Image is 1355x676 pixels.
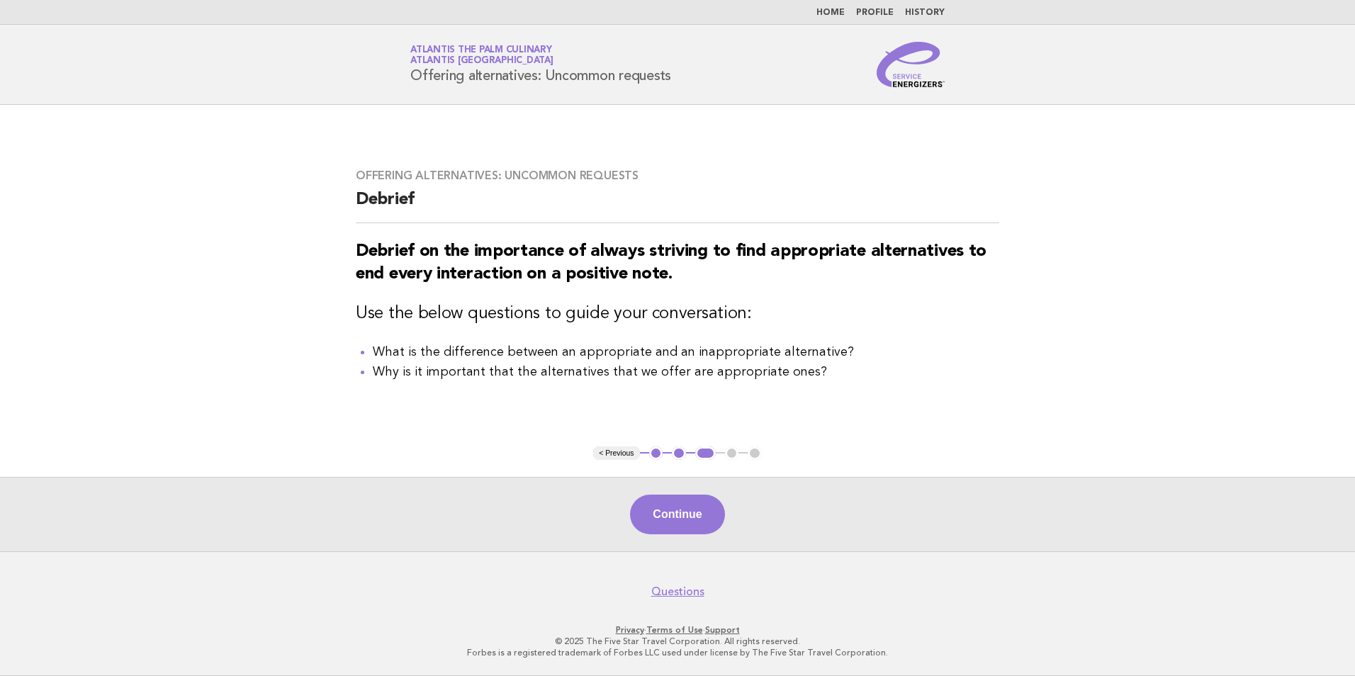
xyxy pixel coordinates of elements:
[356,188,999,223] h2: Debrief
[646,625,703,635] a: Terms of Use
[672,446,686,461] button: 2
[410,45,553,65] a: Atlantis The Palm CulinaryAtlantis [GEOGRAPHIC_DATA]
[244,636,1111,647] p: © 2025 The Five Star Travel Corporation. All rights reserved.
[651,585,704,599] a: Questions
[244,624,1111,636] p: · ·
[356,243,986,283] strong: Debrief on the importance of always striving to find appropriate alternatives to end every intera...
[877,42,945,87] img: Service Energizers
[356,303,999,325] h3: Use the below questions to guide your conversation:
[244,647,1111,658] p: Forbes is a registered trademark of Forbes LLC used under license by The Five Star Travel Corpora...
[856,9,894,17] a: Profile
[373,342,999,362] li: What is the difference between an appropriate and an inappropriate alternative?
[373,362,999,382] li: Why is it important that the alternatives that we offer are appropriate ones?
[649,446,663,461] button: 1
[356,169,999,183] h3: Offering alternatives: Uncommon requests
[630,495,724,534] button: Continue
[616,625,644,635] a: Privacy
[410,57,553,66] span: Atlantis [GEOGRAPHIC_DATA]
[593,446,639,461] button: < Previous
[410,46,671,83] h1: Offering alternatives: Uncommon requests
[816,9,845,17] a: Home
[905,9,945,17] a: History
[705,625,740,635] a: Support
[695,446,716,461] button: 3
